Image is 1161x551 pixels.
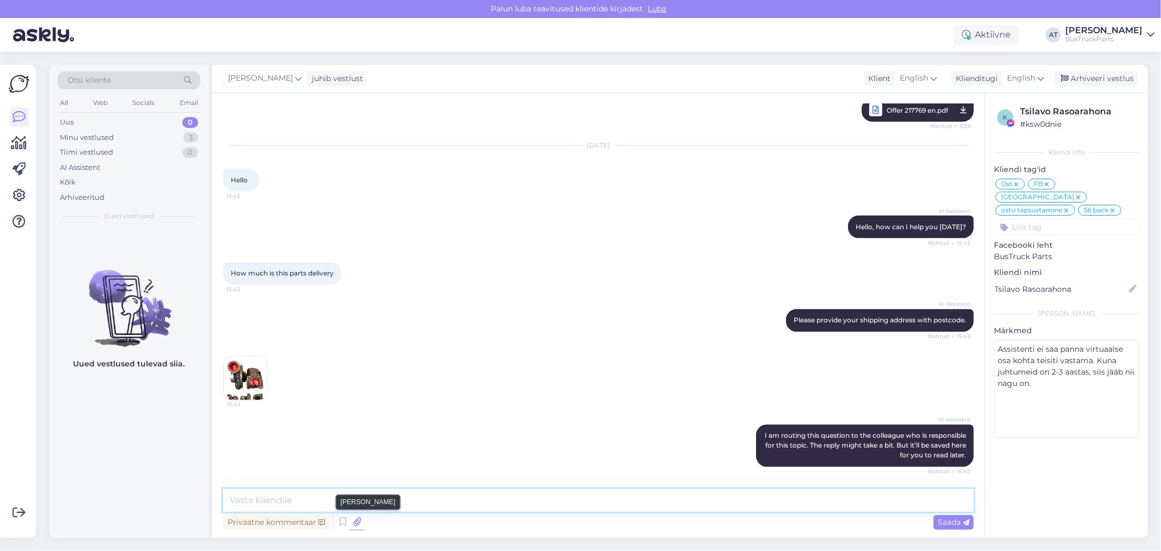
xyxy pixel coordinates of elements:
div: AT [1046,27,1061,42]
span: English [900,72,928,84]
div: BusTruckParts [1065,35,1142,44]
p: Kliendi tag'id [994,164,1139,175]
div: Minu vestlused [60,132,114,143]
div: [PERSON_NAME] [1065,26,1142,35]
span: How much is this parts delivery [231,270,334,278]
div: # ksw0dnie [1020,118,1136,130]
div: All [58,96,70,110]
span: AI Assistent [930,207,970,215]
div: AI Assistent [60,162,100,173]
div: Privaatne kommentaar [223,515,329,530]
div: 0 [182,147,198,158]
span: Hello [231,176,248,184]
p: BusTruck Parts [994,251,1139,262]
div: Tiimi vestlused [60,147,113,158]
span: FB [1034,181,1043,187]
span: English [1007,72,1035,84]
div: Tsilavo Rasoarahona [1020,105,1136,118]
span: Nähtud ✓ 15:43 [928,468,970,476]
div: [DATE] [223,140,974,150]
div: juhib vestlust [308,73,363,84]
a: [PERSON_NAME]Offer 217769 en.pdfNähtud ✓ 8:39 [862,99,974,122]
div: Aktiivne [953,25,1019,45]
div: Arhiveeritud [60,192,105,203]
span: Nähtud ✓ 15:43 [928,239,970,247]
span: ostu täpsustamine [1001,207,1062,213]
span: 15:43 [227,401,268,409]
small: [PERSON_NAME] [341,497,396,507]
input: Lisa nimi [994,283,1127,295]
div: Klient [864,73,890,84]
span: 15:43 [226,192,267,200]
span: [PERSON_NAME] [228,72,293,84]
p: Uued vestlused tulevad siia. [73,358,185,370]
div: Kõik [60,177,76,188]
img: Askly Logo [9,74,29,94]
span: Nähtud ✓ 8:39 [930,119,970,133]
div: 3 [183,132,198,143]
span: Nähtud ✓ 15:43 [928,333,970,341]
div: Email [177,96,200,110]
span: Luba [645,4,670,14]
span: Please provide your shipping address with postcode. [794,316,966,325]
p: Kliendi nimi [994,267,1139,278]
span: Saada [938,517,969,527]
span: Offer 217769 en.pdf [887,103,948,117]
div: Klienditugi [951,73,998,84]
a: [PERSON_NAME]BusTruckParts [1065,26,1154,44]
img: No chats [49,250,209,348]
div: Socials [130,96,157,110]
span: Otsi kliente [67,75,111,86]
span: [GEOGRAPHIC_DATA] [1001,194,1074,200]
p: Märkmed [994,325,1139,336]
div: 0 [182,117,198,128]
span: Ost [1001,181,1012,187]
span: AI Assistent [930,301,970,309]
span: I am routing this question to the colleague who is responsible for this topic. The reply might ta... [765,432,968,460]
span: Hello, how can I help you [DATE]? [856,223,966,231]
span: AI Assistent [930,416,970,424]
span: S6 back [1084,207,1109,213]
textarea: Assistenti ei saa panna virtuaalse osa kohta teisiti vastama. Kuna juhtumeid on 2-3 aastas, siis ... [994,340,1139,438]
span: Uued vestlused [104,211,155,221]
img: Attachment [224,357,267,400]
input: Lisa tag [994,219,1139,235]
div: Kliendi info [994,148,1139,157]
p: Facebooki leht [994,240,1139,251]
div: Arhiveeri vestlus [1054,71,1138,86]
div: Web [91,96,110,110]
div: Uus [60,117,74,128]
span: k [1003,113,1008,121]
span: 15:43 [226,286,267,294]
div: [PERSON_NAME] [994,309,1139,319]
